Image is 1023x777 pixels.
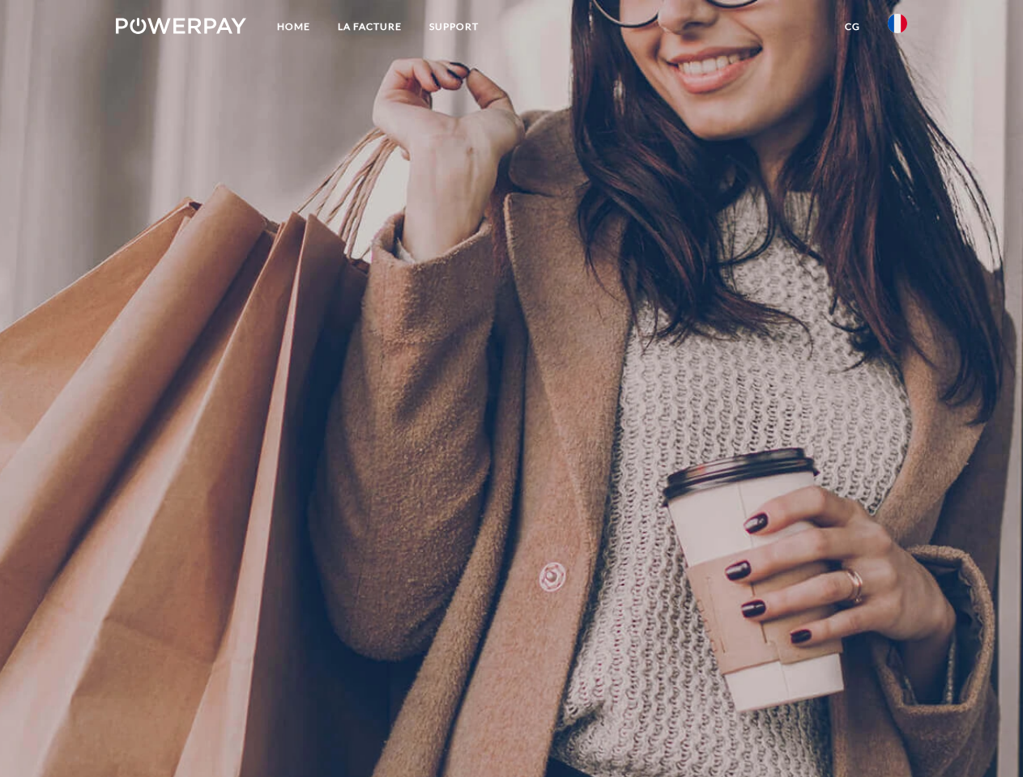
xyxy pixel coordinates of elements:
[416,12,492,41] a: Support
[324,12,416,41] a: LA FACTURE
[888,14,907,33] img: fr
[116,18,246,34] img: logo-powerpay-white.svg
[831,12,874,41] a: CG
[263,12,324,41] a: Home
